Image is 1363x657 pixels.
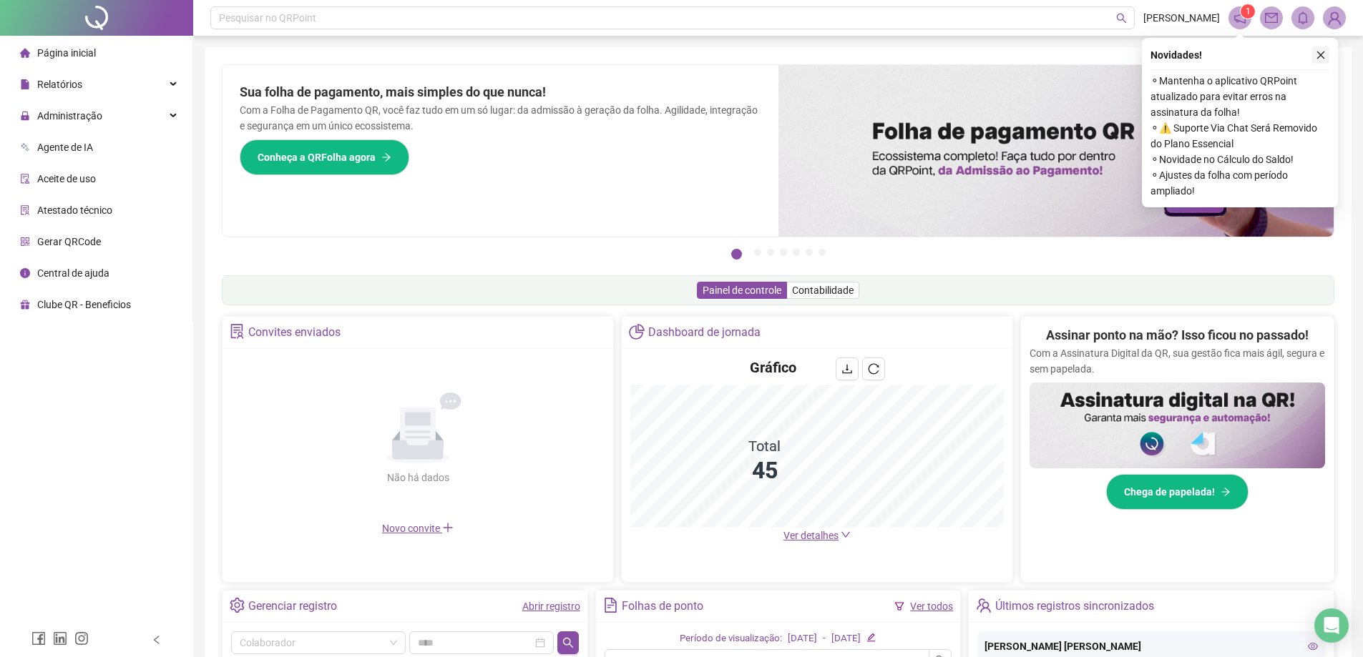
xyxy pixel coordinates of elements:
[1106,474,1249,510] button: Chega de papelada!
[819,249,826,256] button: 7
[1246,6,1251,16] span: 1
[1314,608,1349,643] div: Open Intercom Messenger
[750,357,796,377] h4: Gráfico
[806,249,813,256] button: 6
[152,635,162,645] span: left
[562,637,574,648] span: search
[240,82,761,102] h2: Sua folha de pagamento, mais simples do que nunca!
[1143,10,1220,26] span: [PERSON_NAME]
[248,594,337,618] div: Gerenciar registro
[788,631,817,646] div: [DATE]
[442,522,454,533] span: plus
[37,236,101,247] span: Gerar QRCode
[20,79,30,89] span: file
[866,633,876,642] span: edit
[703,285,781,296] span: Painel de controle
[841,363,853,375] span: download
[1151,120,1329,152] span: ⚬ ⚠️ Suporte Via Chat Será Removido do Plano Essencial
[831,631,861,646] div: [DATE]
[793,249,800,256] button: 5
[1324,7,1345,29] img: 78556
[240,139,409,175] button: Conheça a QRFolha agora
[823,631,826,646] div: -
[731,249,742,260] button: 1
[868,363,879,375] span: reload
[680,631,782,646] div: Período de visualização:
[1241,4,1255,19] sup: 1
[1316,50,1326,60] span: close
[230,598,245,613] span: setting
[37,79,82,90] span: Relatórios
[1151,167,1329,199] span: ⚬ Ajustes da folha com período ampliado!
[230,324,245,339] span: solution
[37,204,112,216] span: Atestado técnico
[1151,47,1202,63] span: Novidades !
[1124,484,1215,500] span: Chega de papelada!
[37,267,109,279] span: Central de ajuda
[783,530,839,541] span: Ver detalhes
[985,638,1318,654] div: [PERSON_NAME] [PERSON_NAME]
[1116,13,1127,24] span: search
[894,601,904,611] span: filter
[74,631,89,646] span: instagram
[37,47,96,59] span: Página inicial
[522,601,580,612] a: Abrir registro
[1030,382,1325,468] img: banner%2F02c71560-61a6-44d4-94b9-c8ab97240462.png
[20,300,30,310] span: gift
[20,111,30,121] span: lock
[910,601,953,612] a: Ver todos
[767,249,774,256] button: 3
[20,205,30,215] span: solution
[1308,641,1318,651] span: eye
[240,102,761,134] p: Com a Folha de Pagamento QR, você faz tudo em um só lugar: da admissão à geração da folha. Agilid...
[622,594,703,618] div: Folhas de ponto
[20,48,30,58] span: home
[37,110,102,122] span: Administração
[53,631,67,646] span: linkedin
[382,523,454,534] span: Novo convite
[31,631,46,646] span: facebook
[258,149,376,165] span: Conheça a QRFolha agora
[1151,152,1329,167] span: ⚬ Novidade no Cálculo do Saldo!
[1030,345,1325,377] p: Com a Assinatura Digital da QR, sua gestão fica mais ágil, segura e sem papelada.
[352,470,484,485] div: Não há dados
[1221,487,1231,497] span: arrow-right
[37,299,131,310] span: Clube QR - Beneficios
[780,249,787,256] button: 4
[754,249,761,256] button: 2
[37,173,96,184] span: Aceite de uso
[841,530,851,540] span: down
[792,285,854,296] span: Contabilidade
[1296,11,1309,24] span: bell
[37,142,93,153] span: Agente de IA
[1233,11,1246,24] span: notification
[778,65,1334,237] img: banner%2F8d14a306-6205-4263-8e5b-06e9a85ad873.png
[248,320,341,345] div: Convites enviados
[976,598,991,613] span: team
[1046,325,1309,345] h2: Assinar ponto na mão? Isso ficou no passado!
[629,324,644,339] span: pie-chart
[648,320,761,345] div: Dashboard de jornada
[1151,73,1329,120] span: ⚬ Mantenha o aplicativo QRPoint atualizado para evitar erros na assinatura da folha!
[20,174,30,184] span: audit
[1265,11,1278,24] span: mail
[603,598,618,613] span: file-text
[381,152,391,162] span: arrow-right
[20,237,30,247] span: qrcode
[783,530,851,541] a: Ver detalhes down
[20,268,30,278] span: info-circle
[995,594,1154,618] div: Últimos registros sincronizados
